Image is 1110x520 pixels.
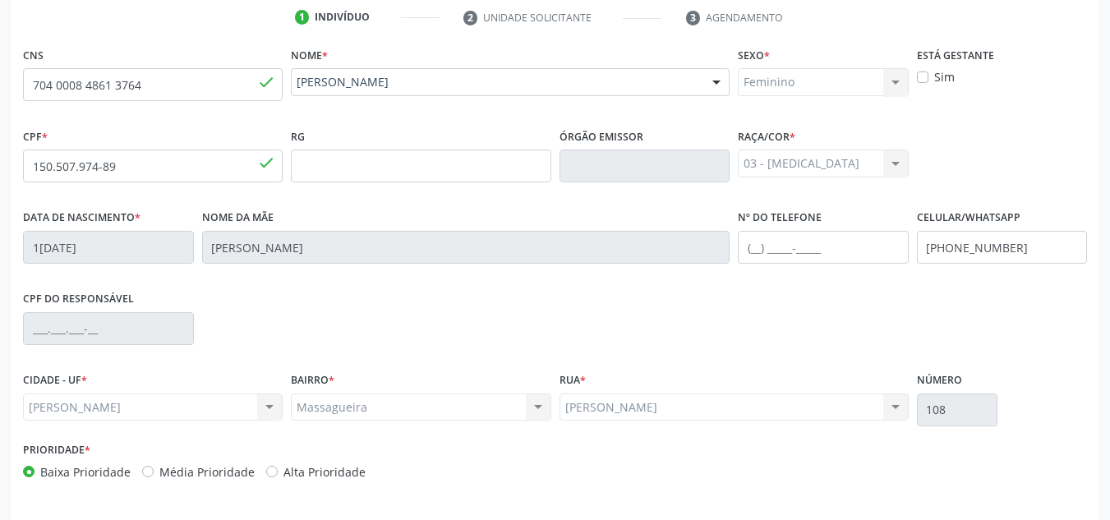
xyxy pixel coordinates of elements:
[291,124,305,150] label: RG
[40,463,131,481] label: Baixa Prioridade
[560,368,586,393] label: Rua
[738,231,909,264] input: (__) _____-_____
[23,438,90,463] label: Prioridade
[202,205,274,231] label: Nome da mãe
[560,124,643,150] label: Órgão emissor
[291,368,334,393] label: BAIRRO
[738,124,795,150] label: Raça/cor
[23,312,194,345] input: ___.___.___-__
[738,43,770,68] label: Sexo
[315,10,370,25] div: Indivíduo
[917,231,1088,264] input: (__) _____-_____
[917,368,962,393] label: Número
[917,43,994,68] label: Está gestante
[283,463,366,481] label: Alta Prioridade
[23,124,48,150] label: CPF
[297,74,696,90] span: [PERSON_NAME]
[23,43,44,68] label: CNS
[291,43,328,68] label: Nome
[23,287,134,312] label: CPF do responsável
[257,73,275,91] span: done
[917,205,1020,231] label: Celular/WhatsApp
[159,463,255,481] label: Média Prioridade
[738,205,822,231] label: Nº do Telefone
[23,231,194,264] input: __/__/____
[934,68,955,85] label: Sim
[23,205,140,231] label: Data de nascimento
[23,368,87,393] label: CIDADE - UF
[257,154,275,172] span: done
[295,10,310,25] div: 1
